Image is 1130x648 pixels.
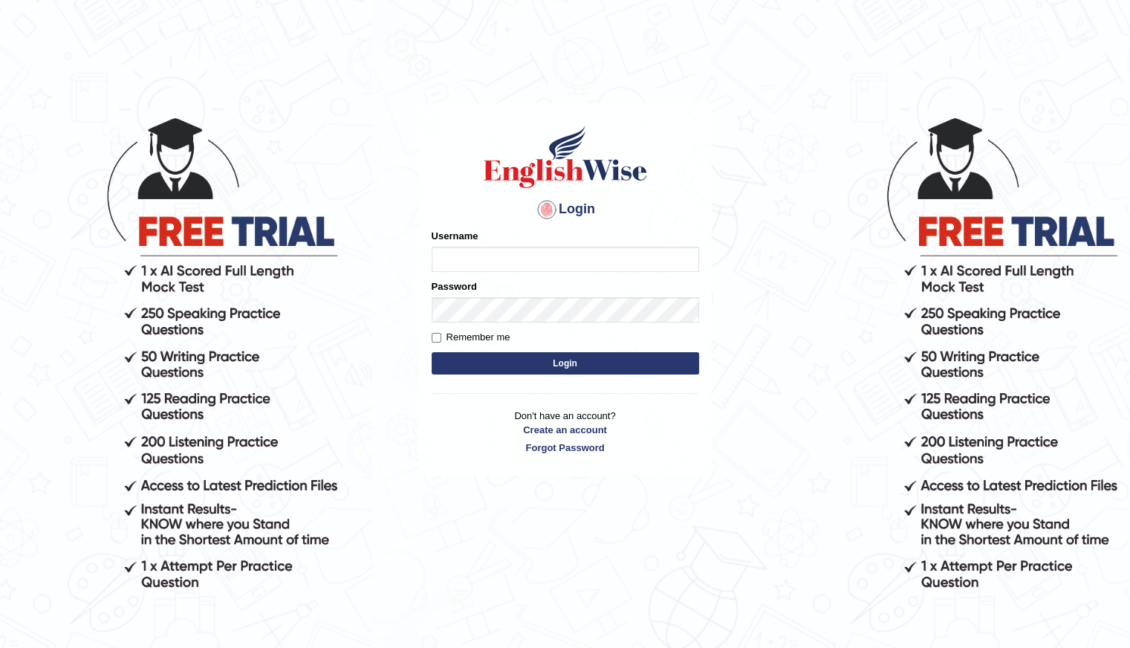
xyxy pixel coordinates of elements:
[432,333,441,343] input: Remember me
[432,409,699,455] p: Don't have an account?
[432,229,478,243] label: Username
[481,123,650,190] img: Logo of English Wise sign in for intelligent practice with AI
[432,198,699,221] h4: Login
[432,352,699,375] button: Login
[432,441,699,455] a: Forgot Password
[432,423,699,437] a: Create an account
[432,330,510,345] label: Remember me
[432,279,477,294] label: Password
